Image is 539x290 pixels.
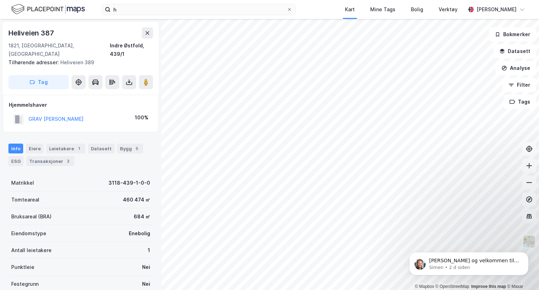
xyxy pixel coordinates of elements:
div: Eiendomstype [11,229,46,238]
div: Mine Tags [370,5,395,14]
div: Nei [142,280,150,288]
div: Kart [345,5,355,14]
div: 1 [148,246,150,255]
button: Tag [8,75,69,89]
button: Tags [504,95,536,109]
div: 100% [135,113,148,122]
div: Indre Østfold, 439/1 [110,41,153,58]
a: Improve this map [471,284,506,289]
div: Matrikkel [11,179,34,187]
div: ESG [8,156,24,166]
div: Verktøy [439,5,458,14]
div: Punktleie [11,263,34,271]
div: Heliveien 389 [8,58,147,67]
div: Heliveien 387 [8,27,55,39]
img: Z [523,235,536,248]
div: Bruksareal (BRA) [11,212,52,221]
div: 684 ㎡ [134,212,150,221]
div: Info [8,144,23,153]
iframe: Intercom notifications melding [399,237,539,286]
div: 2 [65,158,72,165]
div: Datasett [88,144,114,153]
button: Bokmerker [489,27,536,41]
div: 5 [133,145,140,152]
div: 460 474 ㎡ [123,196,150,204]
div: Enebolig [129,229,150,238]
a: Mapbox [415,284,434,289]
div: Transaksjoner [26,156,74,166]
button: Datasett [493,44,536,58]
img: logo.f888ab2527a4732fd821a326f86c7f29.svg [11,3,85,15]
div: Leietakere [46,144,85,153]
div: Bygg [117,144,143,153]
div: Tomteareal [11,196,39,204]
div: Festegrunn [11,280,39,288]
input: Søk på adresse, matrikkel, gårdeiere, leietakere eller personer [111,4,287,15]
span: Tilhørende adresser: [8,59,60,65]
div: [PERSON_NAME] [477,5,517,14]
button: Analyse [495,61,536,75]
div: Hjemmelshaver [9,101,153,109]
div: 3118-439-1-0-0 [108,179,150,187]
div: Nei [142,263,150,271]
a: OpenStreetMap [435,284,470,289]
div: 1 [75,145,82,152]
div: Antall leietakere [11,246,52,255]
div: Eiere [26,144,44,153]
div: 1821, [GEOGRAPHIC_DATA], [GEOGRAPHIC_DATA] [8,41,110,58]
button: Filter [503,78,536,92]
div: Bolig [411,5,423,14]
